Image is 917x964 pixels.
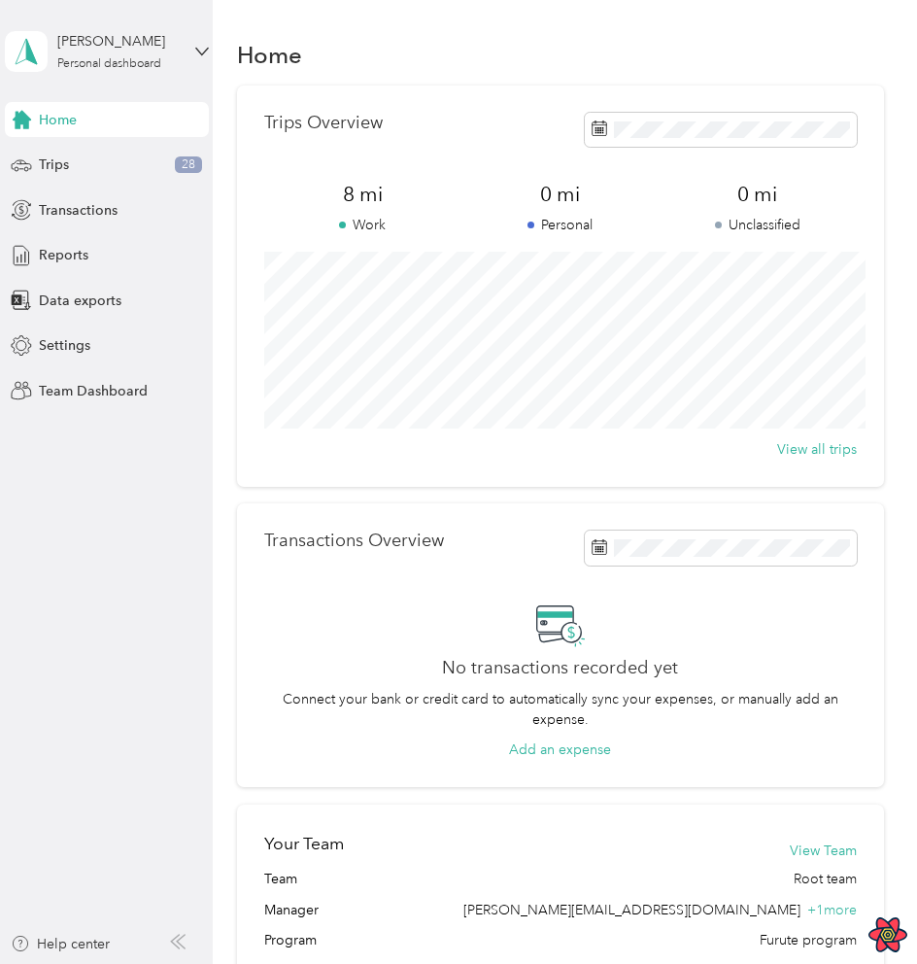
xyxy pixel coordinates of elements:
[461,215,659,235] p: Personal
[57,58,161,70] div: Personal dashboard
[808,855,917,964] iframe: Everlance-gr Chat Button Frame
[760,930,857,950] span: Furute program
[39,381,148,401] span: Team Dashboard
[461,181,659,208] span: 0 mi
[39,291,121,311] span: Data exports
[39,200,118,221] span: Transactions
[264,113,383,133] p: Trips Overview
[264,832,344,856] h2: Your Team
[57,31,179,52] div: [PERSON_NAME]
[11,934,110,954] button: Help center
[237,45,302,65] h1: Home
[509,740,611,760] button: Add an expense
[463,902,800,918] span: [PERSON_NAME][EMAIL_ADDRESS][DOMAIN_NAME]
[264,215,461,235] p: Work
[777,439,857,460] button: View all trips
[790,841,857,861] button: View Team
[264,869,297,889] span: Team
[807,902,857,918] span: + 1 more
[175,156,202,174] span: 28
[39,245,88,265] span: Reports
[794,869,857,889] span: Root team
[868,915,907,954] button: Open React Query Devtools
[264,531,444,551] p: Transactions Overview
[659,215,856,235] p: Unclassified
[39,335,90,356] span: Settings
[39,110,77,130] span: Home
[264,689,857,730] p: Connect your bank or credit card to automatically sync your expenses, or manually add an expense.
[264,930,317,950] span: Program
[39,155,69,175] span: Trips
[264,900,319,920] span: Manager
[264,181,461,208] span: 8 mi
[659,181,856,208] span: 0 mi
[442,658,678,678] h2: No transactions recorded yet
